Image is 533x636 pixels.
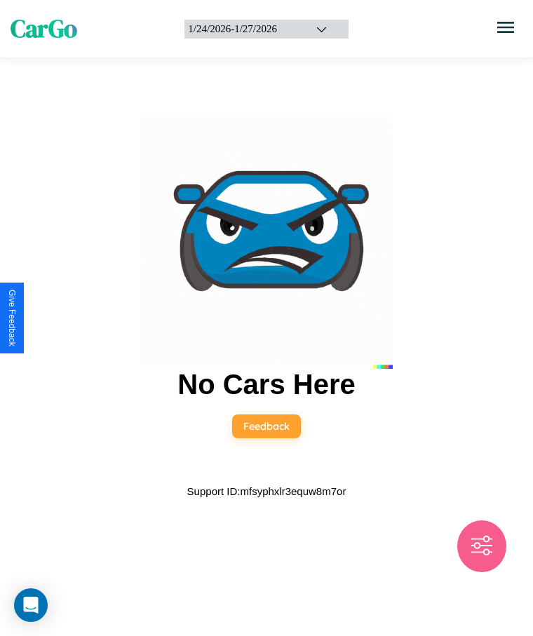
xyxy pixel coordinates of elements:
h2: No Cars Here [177,369,355,400]
span: CarGo [11,12,77,46]
img: car [140,116,393,369]
div: Give Feedback [7,290,17,346]
p: Support ID: mfsyphxlr3equw8m7or [187,482,346,501]
div: 1 / 24 / 2026 - 1 / 27 / 2026 [188,23,297,35]
button: Feedback [232,414,301,438]
div: Open Intercom Messenger [14,588,48,622]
